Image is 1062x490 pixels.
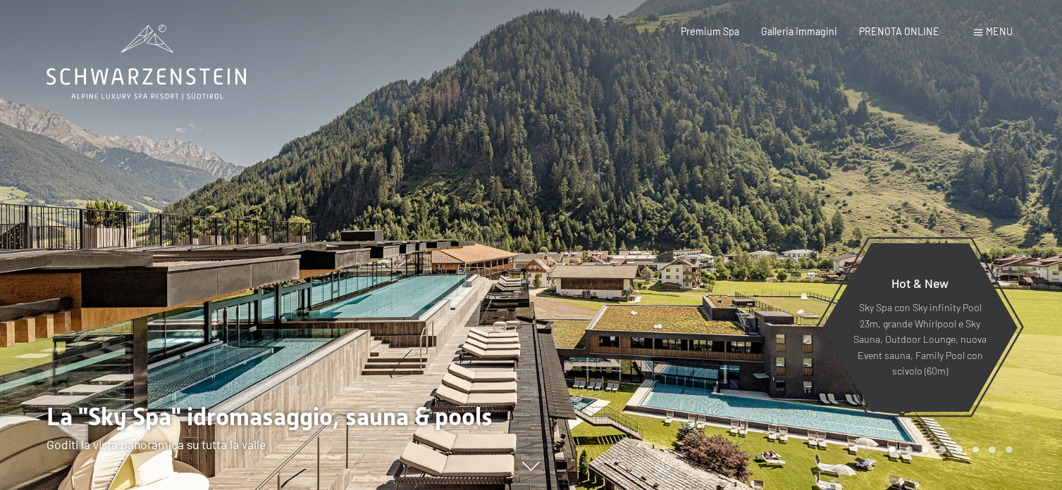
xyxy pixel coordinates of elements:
div: Carousel Page 4 [939,446,946,453]
span: Hot & New [891,275,949,291]
span: Menu [986,25,1013,37]
a: PRENOTA ONLINE [859,25,939,37]
div: Carousel Page 3 [922,446,930,453]
a: Galleria immagini [761,25,837,37]
div: Carousel Page 6 [973,446,980,453]
div: Carousel Page 1 (Current Slide) [889,446,896,453]
p: Sky Spa con Sky infinity Pool 23m, grande Whirlpool e Sky Sauna, Outdoor Lounge, nuova Event saun... [853,300,987,379]
div: Carousel Page 8 [1006,446,1013,453]
div: Carousel Page 2 [906,446,913,453]
div: Carousel Page 7 [989,446,996,453]
div: Carousel Pagination [884,446,1012,453]
a: Premium Spa [681,25,739,37]
a: Hot & New Sky Spa con Sky infinity Pool 23m, grande Whirlpool e Sky Sauna, Outdoor Lounge, nuova ... [822,242,1018,413]
div: Carousel Page 5 [956,446,963,453]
